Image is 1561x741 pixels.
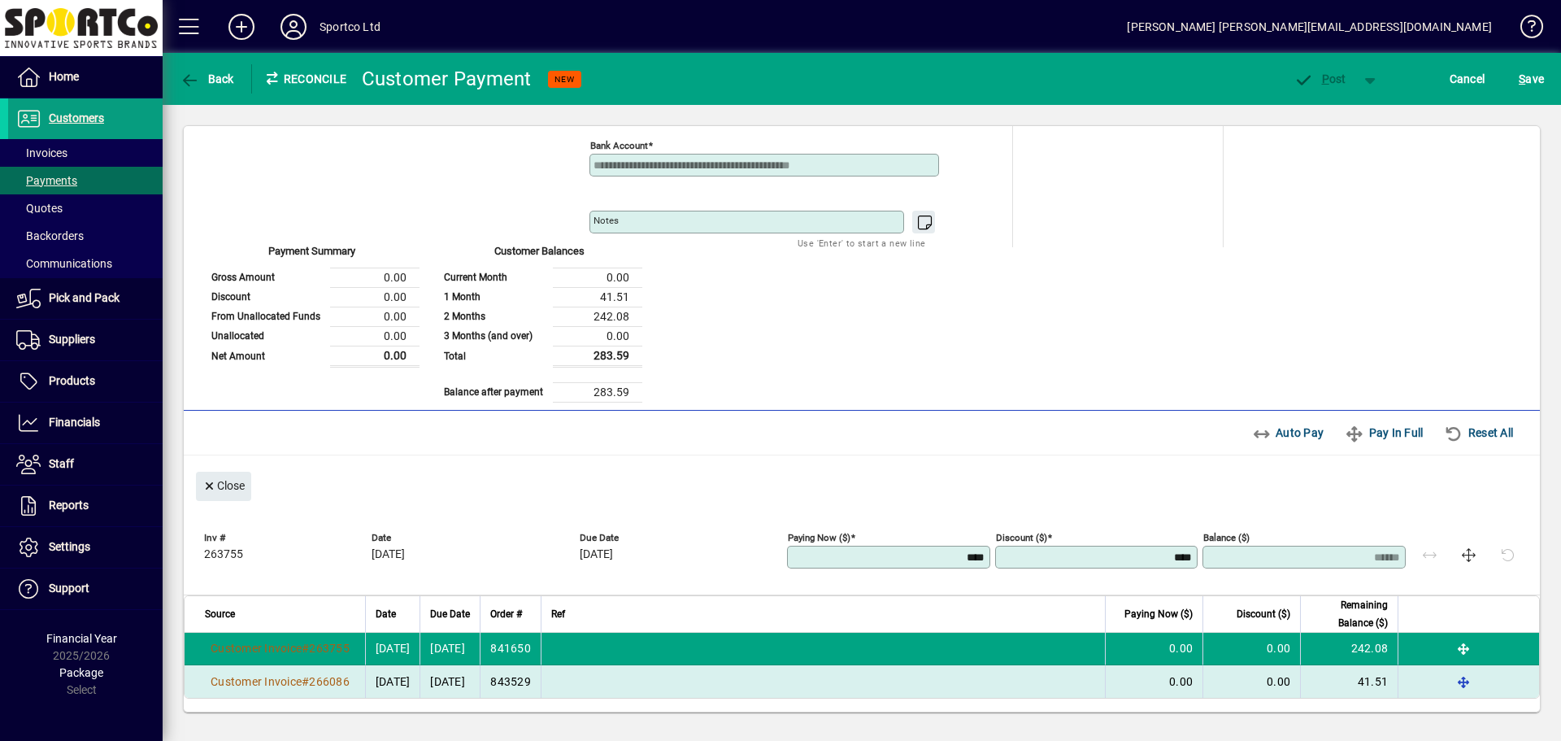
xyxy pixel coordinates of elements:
a: Knowledge Base [1508,3,1541,56]
span: Support [49,582,89,595]
mat-label: Balance ($) [1203,531,1250,543]
td: Net Amount [203,346,330,366]
td: 3 Months (and over) [436,326,553,346]
span: Inv # [204,533,367,543]
span: Customers [49,111,104,124]
button: Save [1515,64,1548,94]
app-page-summary-card: Customer Balances [436,247,642,403]
span: Pay In Full [1345,420,1423,446]
span: # [302,675,309,688]
td: 2 Months [436,307,553,326]
span: Financials [49,416,100,429]
td: [DATE] [420,633,480,665]
td: Gross Amount [203,268,330,287]
span: [DATE] [376,675,411,688]
span: Discount ($) [1237,605,1290,623]
span: Remaining Balance ($) [1311,596,1388,632]
span: 242.08 [1351,642,1389,655]
button: Close [196,472,251,501]
span: Home [49,70,79,83]
mat-hint: Use 'Enter' to start a new line [798,233,925,252]
span: Date [376,605,396,623]
mat-label: Bank Account [590,140,648,151]
span: NEW [554,74,575,85]
a: Financials [8,403,163,443]
span: Order # [490,605,522,623]
div: Reconcile [252,66,350,92]
td: From Unallocated Funds [203,307,330,326]
span: Paying Now ($) [1124,605,1193,623]
td: [DATE] [420,665,480,698]
td: 283.59 [553,382,642,402]
span: Cancel [1450,66,1485,92]
a: Quotes [8,194,163,222]
a: Invoices [8,139,163,167]
a: Staff [8,444,163,485]
span: Reset All [1444,420,1513,446]
td: 0.00 [330,346,420,366]
td: 843529 [480,665,541,698]
span: Financial Year [46,632,117,645]
span: Communications [16,257,112,270]
span: Payments [16,174,77,187]
span: Due Date [580,533,783,543]
td: 283.59 [553,346,642,366]
a: Reports [8,486,163,526]
a: Settings [8,527,163,568]
td: 0.00 [553,268,642,287]
span: Due Date [430,605,470,623]
a: Support [8,569,163,609]
div: Customer Payment [362,66,532,92]
td: Balance after payment [436,382,553,402]
span: Backorders [16,229,84,242]
button: Reset All [1437,418,1520,447]
span: 263755 [309,642,350,655]
td: 41.51 [553,287,642,307]
span: ave [1519,66,1544,92]
a: Customer Invoice#263755 [205,639,355,657]
a: Home [8,57,163,98]
td: Current Month [436,268,553,287]
button: Pay in full [1450,536,1489,575]
span: [DATE] [372,548,405,561]
span: S [1519,72,1525,85]
td: Discount [203,287,330,307]
div: Payment Summary [203,243,420,268]
button: Post [1285,64,1354,94]
span: Package [59,666,103,679]
span: 41.51 [1358,675,1388,688]
app-page-summary-card: Payment Summary [203,247,420,368]
div: Customer Balances [436,243,642,268]
button: Add [215,12,267,41]
button: Back [176,64,238,94]
td: 1 Month [436,287,553,307]
td: 0.00 [330,287,420,307]
button: Cancel [1446,64,1489,94]
a: Products [8,361,163,402]
span: 0.00 [1169,642,1193,655]
span: Pick and Pack [49,291,120,304]
td: 0.00 [330,307,420,326]
span: Source [205,605,235,623]
app-page-header-button: Back [163,64,252,94]
app-page-header-button: Close [192,477,255,492]
span: 0.00 [1267,642,1290,655]
span: 266086 [309,675,350,688]
a: Backorders [8,222,163,250]
span: Back [180,72,234,85]
a: Customer Invoice#266086 [205,673,355,691]
a: Communications [8,250,163,277]
span: Settings [49,540,90,553]
td: Unallocated [203,326,330,346]
span: Date [372,533,575,543]
span: Products [49,374,95,387]
td: 242.08 [553,307,642,326]
span: Staff [49,457,74,470]
a: Suppliers [8,320,163,360]
span: P [1322,72,1329,85]
span: [DATE] [580,548,613,561]
a: Pick and Pack [8,278,163,319]
td: 0.00 [330,268,420,287]
span: # [302,642,309,655]
span: Invoices [16,146,67,159]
